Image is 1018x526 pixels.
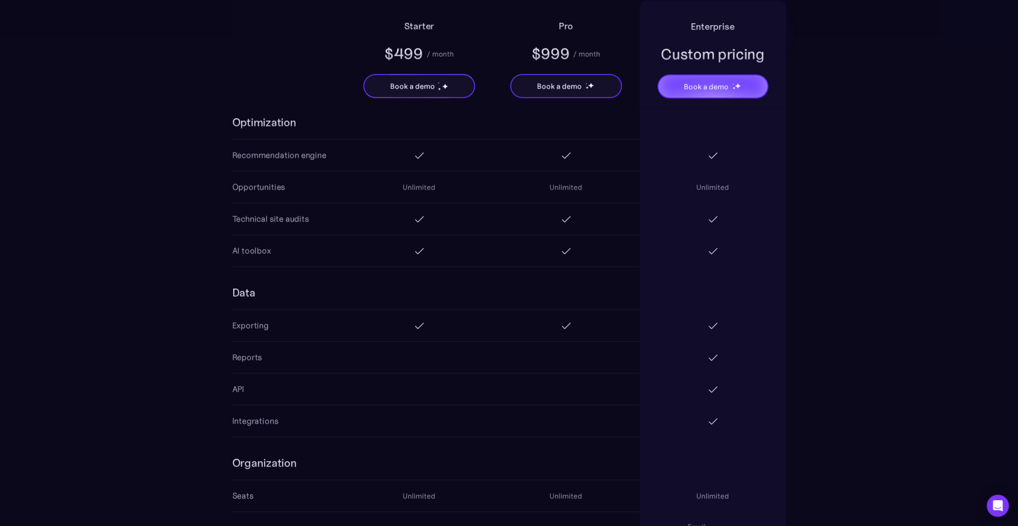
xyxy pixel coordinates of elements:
div: Book a demo [684,81,728,92]
div: API [232,383,244,395]
div: Open Intercom Messenger [987,495,1009,517]
div: $999 [531,43,570,64]
div: Custom pricing [661,44,765,64]
h3: Data [232,285,255,300]
img: star [585,83,587,84]
a: Book a demostarstarstar [510,74,622,98]
div: Opportunities [232,180,285,193]
div: $499 [384,43,423,64]
img: star [735,83,741,89]
a: Book a demostarstarstar [657,74,768,98]
h2: Enterprise [691,19,734,34]
div: Technical site audits [232,212,309,225]
img: star [438,82,439,83]
div: Book a demo [390,80,434,91]
div: Unlimited [549,181,582,192]
div: Recommendation engine [232,149,326,161]
div: Seats [232,489,253,502]
a: Book a demostarstarstar [363,74,475,98]
div: Integrations [232,414,278,427]
h2: Pro [559,18,573,33]
div: / month [573,48,600,59]
div: Unlimited [549,490,582,501]
img: star [585,86,589,89]
div: Exporting [232,319,269,332]
img: star [732,83,734,84]
img: star [732,86,735,90]
div: Book a demo [537,80,581,91]
div: Unlimited [696,490,729,501]
div: Unlimited [696,181,729,192]
div: / month [427,48,454,59]
img: star [588,82,594,88]
img: star [442,83,448,89]
h3: Optimization [232,115,296,130]
h3: Organization [232,455,297,470]
div: Unlimited [403,181,435,192]
img: star [438,87,441,90]
div: Reports [232,351,262,364]
div: AI toolbox [232,244,271,257]
div: Unlimited [403,490,435,501]
h2: Starter [404,18,434,33]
